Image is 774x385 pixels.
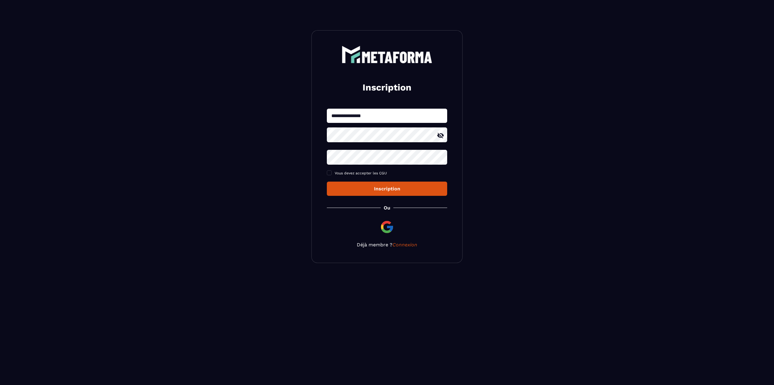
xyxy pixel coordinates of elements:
p: Ou [384,205,390,211]
img: logo [342,46,432,63]
h2: Inscription [334,81,440,94]
img: google [380,220,394,234]
a: logo [327,46,447,63]
div: Inscription [332,186,442,192]
p: Déjà membre ? [327,242,447,248]
a: Connexion [392,242,417,248]
button: Inscription [327,182,447,196]
span: Vous devez accepter les CGU [335,171,387,175]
